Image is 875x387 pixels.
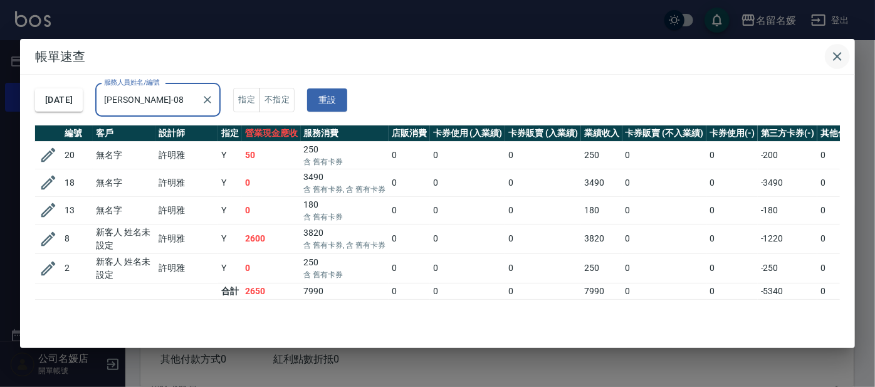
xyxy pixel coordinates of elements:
[581,169,622,196] td: 3490
[706,253,758,283] td: 0
[218,253,242,283] td: Y
[218,125,242,142] th: 指定
[301,169,389,196] td: 3490
[706,169,758,196] td: 0
[758,283,818,299] td: -5340
[505,169,581,196] td: 0
[93,141,155,169] td: 無名字
[155,224,218,253] td: 許明雅
[61,169,93,196] td: 18
[505,224,581,253] td: 0
[758,196,818,224] td: -180
[93,224,155,253] td: 新客人 姓名未設定
[758,224,818,253] td: -1220
[706,196,758,224] td: 0
[233,88,260,112] button: 指定
[622,253,706,283] td: 0
[706,125,758,142] th: 卡券使用(-)
[218,196,242,224] td: Y
[430,125,506,142] th: 卡券使用 (入業績)
[61,253,93,283] td: 2
[242,224,301,253] td: 2600
[155,125,218,142] th: 設計師
[505,141,581,169] td: 0
[301,253,389,283] td: 250
[301,125,389,142] th: 服務消費
[706,141,758,169] td: 0
[301,283,389,299] td: 7990
[758,141,818,169] td: -200
[218,169,242,196] td: Y
[581,196,622,224] td: 180
[581,224,622,253] td: 3820
[389,224,430,253] td: 0
[242,125,301,142] th: 營業現金應收
[242,141,301,169] td: 50
[218,224,242,253] td: Y
[218,283,242,299] td: 合計
[706,283,758,299] td: 0
[304,156,385,167] p: 含 舊有卡券
[389,196,430,224] td: 0
[622,196,706,224] td: 0
[304,211,385,223] p: 含 舊有卡券
[304,240,385,251] p: 含 舊有卡券, 含 舊有卡券
[505,125,581,142] th: 卡券販賣 (入業績)
[93,196,155,224] td: 無名字
[622,224,706,253] td: 0
[242,169,301,196] td: 0
[61,141,93,169] td: 20
[581,141,622,169] td: 250
[304,269,385,280] p: 含 舊有卡券
[581,283,622,299] td: 7990
[155,253,218,283] td: 許明雅
[242,196,301,224] td: 0
[758,169,818,196] td: -3490
[430,283,506,299] td: 0
[389,253,430,283] td: 0
[389,141,430,169] td: 0
[242,283,301,299] td: 2650
[430,169,506,196] td: 0
[505,196,581,224] td: 0
[61,125,93,142] th: 編號
[259,88,295,112] button: 不指定
[199,91,216,109] button: Clear
[35,88,83,112] button: [DATE]
[389,125,430,142] th: 店販消費
[304,184,385,195] p: 含 舊有卡券, 含 舊有卡券
[505,283,581,299] td: 0
[218,141,242,169] td: Y
[389,169,430,196] td: 0
[155,169,218,196] td: 許明雅
[622,283,706,299] td: 0
[301,224,389,253] td: 3820
[430,196,506,224] td: 0
[301,196,389,224] td: 180
[61,224,93,253] td: 8
[61,196,93,224] td: 13
[430,224,506,253] td: 0
[242,253,301,283] td: 0
[155,141,218,169] td: 許明雅
[505,253,581,283] td: 0
[93,125,155,142] th: 客戶
[301,141,389,169] td: 250
[307,88,347,112] button: 重設
[20,39,855,74] h2: 帳單速查
[622,169,706,196] td: 0
[430,141,506,169] td: 0
[389,283,430,299] td: 0
[758,253,818,283] td: -250
[581,253,622,283] td: 250
[93,253,155,283] td: 新客人 姓名未設定
[104,78,159,87] label: 服務人員姓名/編號
[155,196,218,224] td: 許明雅
[93,169,155,196] td: 無名字
[581,125,622,142] th: 業績收入
[706,224,758,253] td: 0
[622,125,706,142] th: 卡券販賣 (不入業績)
[622,141,706,169] td: 0
[430,253,506,283] td: 0
[758,125,818,142] th: 第三方卡券(-)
